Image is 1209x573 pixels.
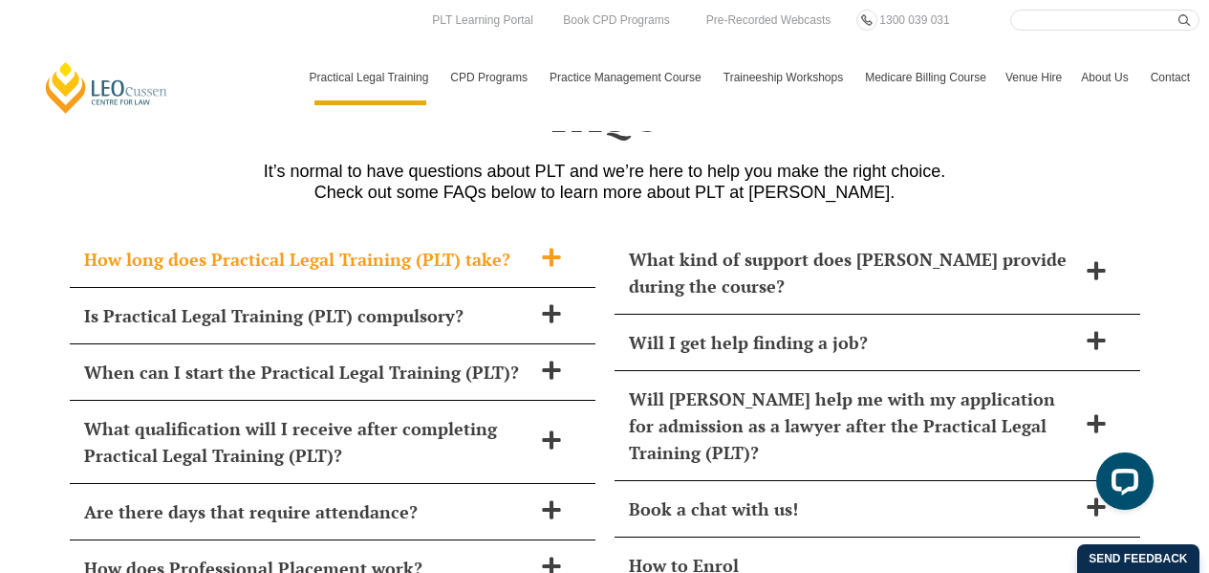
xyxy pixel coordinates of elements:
a: Venue Hire [996,50,1071,105]
iframe: LiveChat chat widget [1081,445,1161,525]
h2: Will [PERSON_NAME] help me with my application for admission as a lawyer after the Practical Lega... [629,386,1076,466]
a: Book CPD Programs [558,10,674,31]
h2: How long does Practical Legal Training (PLT) take? [84,246,531,273]
a: 1300 039 031 [874,10,954,31]
h2: FAQ's [60,93,1150,141]
a: Practical Legal Training [300,50,442,105]
a: [PERSON_NAME] Centre for Law [43,60,170,115]
h2: What kind of support does [PERSON_NAME] provide during the course? [629,246,1076,299]
a: PLT Learning Portal [427,10,538,31]
a: Contact [1141,50,1199,105]
a: Traineeship Workshops [714,50,855,105]
h2: Are there days that require attendance? [84,498,531,525]
span: 1300 039 031 [879,13,949,27]
h2: What qualification will I receive after completing Practical Legal Training (PLT)? [84,415,531,469]
a: Medicare Billing Course [855,50,996,105]
a: CPD Programs [441,50,540,105]
h2: When can I start the Practical Legal Training (PLT)? [84,359,531,386]
a: About Us [1071,50,1140,105]
p: It’s normal to have questions about PLT and we’re here to help you make the right choice. Check o... [60,161,1150,203]
h2: Will I get help finding a job? [629,329,1076,356]
a: Pre-Recorded Webcasts [702,10,836,31]
h2: Book a chat with us! [629,496,1076,522]
a: Practice Management Course [540,50,714,105]
h2: Is Practical Legal Training (PLT) compulsory? [84,302,531,329]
